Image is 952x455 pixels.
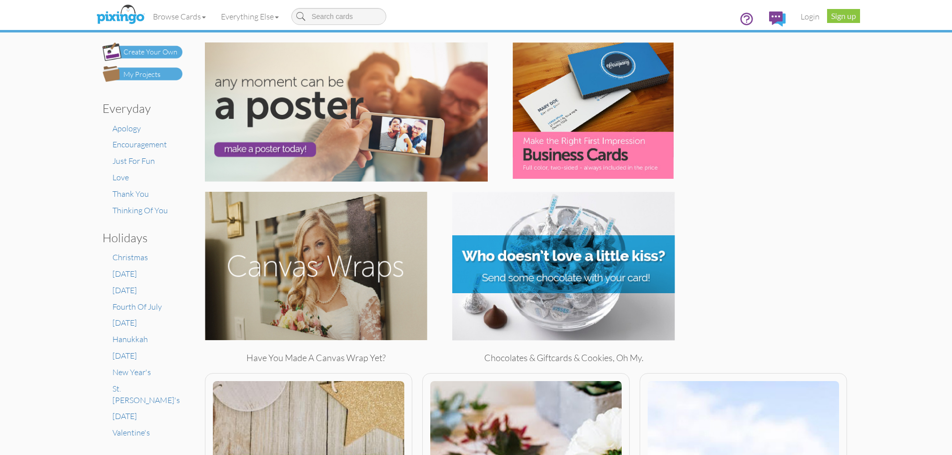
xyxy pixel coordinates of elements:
[291,8,386,25] input: Search cards
[102,66,182,82] img: my-projects-button.png
[112,302,162,312] a: Fourth Of July
[213,4,286,29] a: Everything Else
[112,205,168,215] a: Thinking Of You
[205,192,428,341] img: personal_canvaswraps.jpg
[112,334,148,344] a: Hanukkah
[112,411,137,421] a: [DATE]
[827,9,860,23] a: Sign up
[145,4,213,29] a: Browse Cards
[102,231,175,244] h3: holidays
[205,42,488,182] img: personal_poster.jpg
[452,353,675,363] h4: Chocolates & giftcards & cookies, oh my.
[452,192,675,341] img: personal_gifts.jpg
[793,4,827,29] a: Login
[205,353,428,363] h4: Have you made a Canvas Wrap yet?
[112,189,149,199] a: Thank You
[102,102,175,115] h3: everyday
[112,139,167,149] a: Encouragement
[112,428,150,438] a: Valentine's
[94,2,147,27] img: pixingo logo
[112,269,137,279] a: [DATE]
[112,172,129,182] a: Love
[112,384,180,405] a: St. [PERSON_NAME]'s
[112,351,137,361] a: [DATE]
[513,42,674,179] img: personal_bizcards.jpg
[112,285,137,295] a: [DATE]
[112,367,151,377] a: New Year's
[102,42,182,61] img: create-own-button.png
[112,123,141,133] a: Apology
[769,11,786,26] img: comments.svg
[112,318,137,328] a: [DATE]
[123,47,177,57] div: Create Your Own
[112,156,155,166] a: Just For Fun
[112,252,148,262] a: Christmas
[123,69,160,80] div: My Projects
